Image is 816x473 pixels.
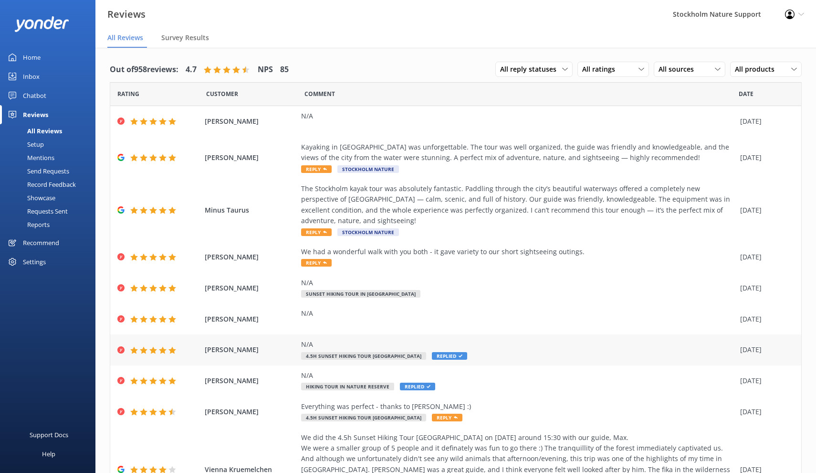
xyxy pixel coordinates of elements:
h3: Reviews [107,7,146,22]
div: Recommend [23,233,59,252]
span: [PERSON_NAME] [205,407,297,417]
div: N/A [301,278,735,288]
span: Stockholm Nature [337,165,399,173]
a: Record Feedback [6,178,95,191]
div: Setup [6,138,44,151]
span: All sources [659,64,700,75]
span: Reply [432,414,462,421]
div: Mentions [6,151,54,164]
span: [PERSON_NAME] [205,314,297,324]
div: [DATE] [740,376,789,386]
div: Chatbot [23,86,46,105]
div: [DATE] [740,205,789,215]
span: 4.5h Sunset Hiking Tour [GEOGRAPHIC_DATA] [301,414,426,421]
span: [PERSON_NAME] [205,116,297,127]
div: Send Requests [6,164,69,178]
div: [DATE] [740,252,789,262]
span: Stockholm Nature [337,228,399,236]
span: 4.5h Sunset Hiking Tour [GEOGRAPHIC_DATA] [301,352,426,360]
span: Replied [432,352,467,360]
span: Hiking Tour in Nature Reserve [301,383,394,390]
div: [DATE] [740,344,789,355]
div: Reviews [23,105,48,124]
span: Minus Taurus [205,205,297,215]
span: All reply statuses [500,64,562,75]
span: [PERSON_NAME] [205,283,297,293]
div: [DATE] [740,407,789,417]
a: Send Requests [6,164,95,178]
span: All ratings [582,64,621,75]
div: Inbox [23,67,40,86]
h4: 4.7 [186,64,197,76]
div: Requests Sent [6,204,68,218]
span: [PERSON_NAME] [205,344,297,355]
img: yonder-white-logo.png [14,16,69,32]
span: Reply [301,259,332,267]
div: Home [23,48,41,67]
a: Requests Sent [6,204,95,218]
span: Reply [301,228,332,236]
a: Setup [6,138,95,151]
div: Reports [6,218,50,231]
div: Kayaking in [GEOGRAPHIC_DATA] was unforgettable. The tour was well organized, the guide was frien... [301,142,735,163]
div: N/A [301,111,735,121]
a: Reports [6,218,95,231]
div: Everything was perfect - thanks to [PERSON_NAME] :) [301,401,735,412]
div: [DATE] [740,152,789,163]
span: [PERSON_NAME] [205,376,297,386]
span: Question [304,89,335,98]
span: Survey Results [161,33,209,43]
span: [PERSON_NAME] [205,152,297,163]
span: Sunset Hiking Tour in [GEOGRAPHIC_DATA] [301,290,420,298]
div: N/A [301,370,735,381]
h4: 85 [280,64,289,76]
span: Date [206,89,238,98]
div: Showcase [6,191,55,204]
div: All Reviews [6,124,62,138]
span: All products [735,64,780,75]
div: N/A [301,308,735,319]
h4: Out of 958 reviews: [110,64,178,76]
h4: NPS [258,64,273,76]
span: Date [117,89,139,98]
div: N/A [301,339,735,350]
div: Support Docs [30,425,68,444]
div: [DATE] [740,314,789,324]
div: [DATE] [740,116,789,127]
a: All Reviews [6,124,95,138]
a: Mentions [6,151,95,164]
div: Help [42,444,55,463]
span: Reply [301,165,332,173]
span: All Reviews [107,33,143,43]
div: The Stockholm kayak tour was absolutely fantastic. Paddling through the city’s beautiful waterway... [301,183,735,226]
div: We had a wonderful walk with you both - it gave variety to our short sightseeing outings. [301,247,735,257]
div: Record Feedback [6,178,76,191]
a: Showcase [6,191,95,204]
span: [PERSON_NAME] [205,252,297,262]
div: [DATE] [740,283,789,293]
div: Settings [23,252,46,271]
span: Replied [400,383,435,390]
span: Date [739,89,753,98]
